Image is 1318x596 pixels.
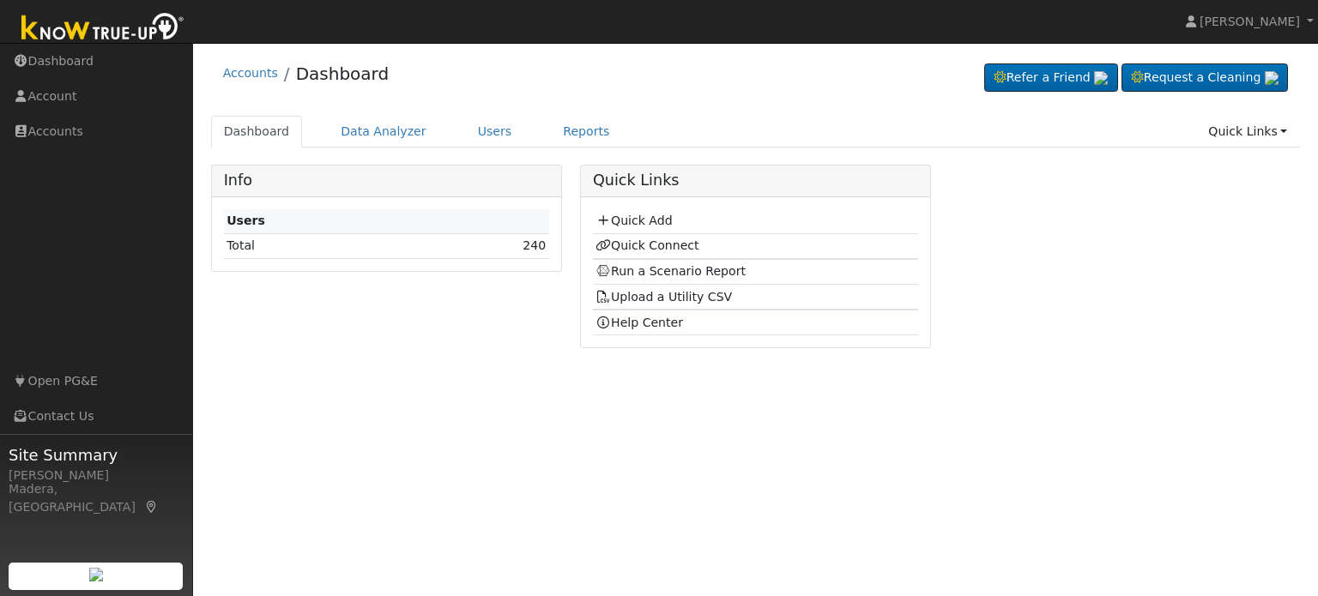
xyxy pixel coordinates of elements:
a: Dashboard [211,116,303,147]
span: Site Summary [9,443,184,467]
a: Data Analyzer [328,116,439,147]
strong: Users [227,214,265,227]
span: [PERSON_NAME] [1200,15,1300,28]
a: Upload a Utility CSV [596,290,732,304]
a: Refer a Friend [984,63,1118,93]
td: Total [224,233,400,258]
h5: Info [224,172,549,190]
a: Map [144,500,160,514]
a: Help Center [596,316,683,329]
img: Know True-Up [13,9,193,48]
img: retrieve [1265,71,1279,85]
a: Dashboard [296,63,390,84]
a: Quick Links [1195,116,1300,147]
div: [PERSON_NAME] [9,467,184,485]
img: retrieve [89,568,103,581]
a: Request a Cleaning [1122,63,1288,93]
a: Users [465,116,525,147]
h5: Quick Links [593,172,918,190]
a: 240 [523,238,546,252]
a: Quick Add [596,214,672,227]
a: Accounts [223,66,278,80]
a: Quick Connect [596,238,698,252]
a: Reports [550,116,622,147]
div: Madera, [GEOGRAPHIC_DATA] [9,480,184,516]
a: Run a Scenario Report [596,264,746,278]
img: retrieve [1094,71,1108,85]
